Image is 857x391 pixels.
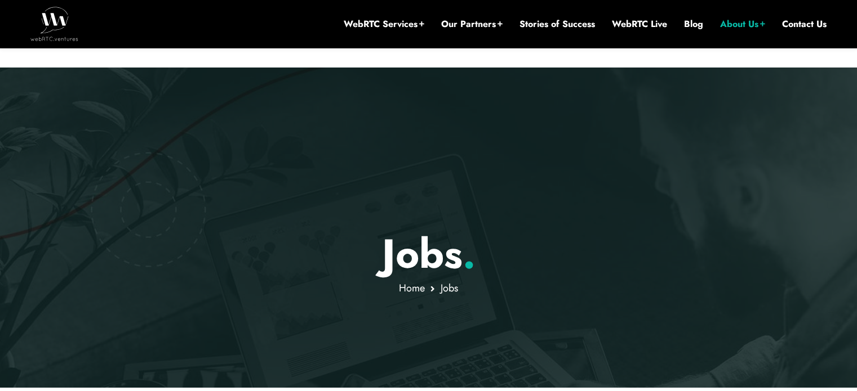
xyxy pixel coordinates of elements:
[463,224,476,283] span: .
[612,18,667,30] a: WebRTC Live
[782,18,827,30] a: Contact Us
[441,281,458,295] span: Jobs
[684,18,703,30] a: Blog
[344,18,424,30] a: WebRTC Services
[99,230,758,278] p: Jobs
[399,281,425,295] a: Home
[519,18,595,30] a: Stories of Success
[720,18,765,30] a: About Us
[30,7,78,41] img: WebRTC.ventures
[441,18,503,30] a: Our Partners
